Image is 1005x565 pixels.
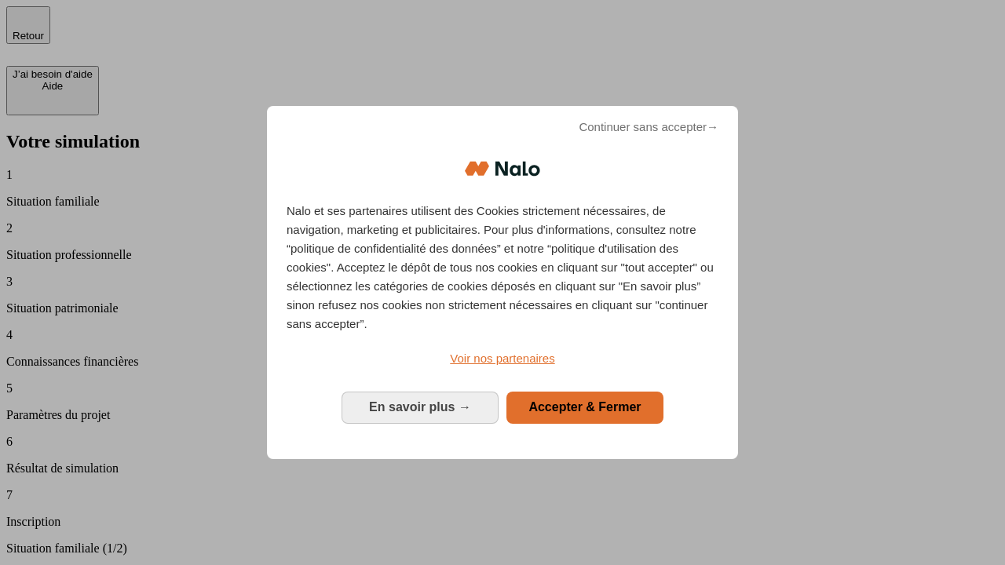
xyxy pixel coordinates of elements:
[506,392,663,423] button: Accepter & Fermer: Accepter notre traitement des données et fermer
[287,349,718,368] a: Voir nos partenaires
[579,118,718,137] span: Continuer sans accepter→
[287,202,718,334] p: Nalo et ses partenaires utilisent des Cookies strictement nécessaires, de navigation, marketing e...
[450,352,554,365] span: Voir nos partenaires
[528,400,641,414] span: Accepter & Fermer
[465,145,540,192] img: Logo
[342,392,499,423] button: En savoir plus: Configurer vos consentements
[267,106,738,458] div: Bienvenue chez Nalo Gestion du consentement
[369,400,471,414] span: En savoir plus →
